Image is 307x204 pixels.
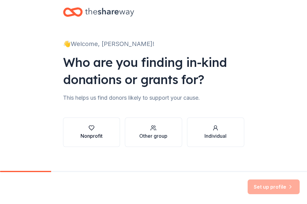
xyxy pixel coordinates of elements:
[63,93,244,103] div: This helps us find donors likely to support your cause.
[204,132,227,140] div: Individual
[63,54,244,88] div: Who are you finding in-kind donations or grants for?
[125,117,182,147] button: Other group
[187,117,244,147] button: Individual
[80,132,103,140] div: Nonprofit
[139,132,167,140] div: Other group
[63,117,120,147] button: Nonprofit
[63,39,244,49] div: 👋 Welcome, [PERSON_NAME]!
